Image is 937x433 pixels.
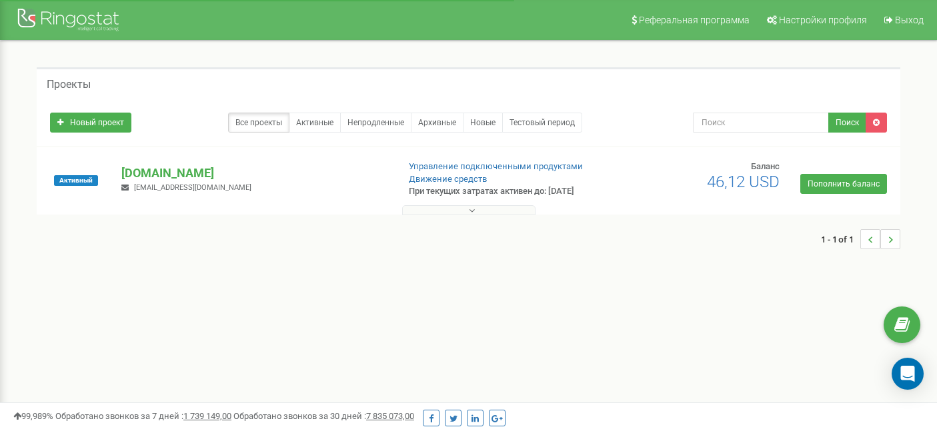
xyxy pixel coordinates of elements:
span: Выход [895,15,924,25]
span: [EMAIL_ADDRESS][DOMAIN_NAME] [134,183,251,192]
a: Движение средств [409,174,487,184]
span: Обработано звонков за 7 дней : [55,411,231,421]
nav: ... [821,216,900,262]
a: Пополнить баланс [800,174,887,194]
a: Архивные [411,113,463,133]
button: Поиск [828,113,866,133]
span: Настройки профиля [779,15,867,25]
a: Новые [463,113,503,133]
h5: Проекты [47,79,91,91]
span: 46,12 USD [707,173,780,191]
input: Поиск [693,113,829,133]
div: Open Intercom Messenger [892,358,924,390]
a: Тестовый период [502,113,582,133]
span: Активный [54,175,98,186]
a: Непродленные [340,113,411,133]
a: Управление подключенными продуктами [409,161,583,171]
p: При текущих затратах активен до: [DATE] [409,185,603,198]
span: 1 - 1 of 1 [821,229,860,249]
span: Обработано звонков за 30 дней : [233,411,414,421]
u: 7 835 073,00 [366,411,414,421]
u: 1 739 149,00 [183,411,231,421]
span: 99,989% [13,411,53,421]
a: Новый проект [50,113,131,133]
span: Баланс [751,161,780,171]
span: Реферальная программа [639,15,750,25]
a: Все проекты [228,113,289,133]
a: Активные [289,113,341,133]
p: [DOMAIN_NAME] [121,165,387,182]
